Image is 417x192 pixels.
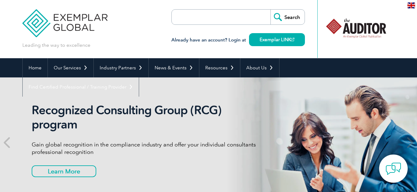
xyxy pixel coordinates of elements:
[171,36,305,44] h3: Already have an account? Login at
[23,58,48,77] a: Home
[149,58,199,77] a: News & Events
[23,77,139,97] a: Find Certified Professional / Training Provider
[386,161,401,177] img: contact-chat.png
[407,2,415,8] img: en
[240,58,279,77] a: About Us
[48,58,93,77] a: Our Services
[22,42,90,49] p: Leading the way to excellence
[94,58,148,77] a: Industry Partners
[291,38,294,41] img: open_square.png
[199,58,240,77] a: Resources
[32,103,265,132] h2: Recognized Consulting Group (RCG) program
[32,165,96,177] a: Learn More
[249,33,305,46] a: Exemplar LINK
[32,141,265,156] p: Gain global recognition in the compliance industry and offer your individual consultants professi...
[270,10,305,24] input: Search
